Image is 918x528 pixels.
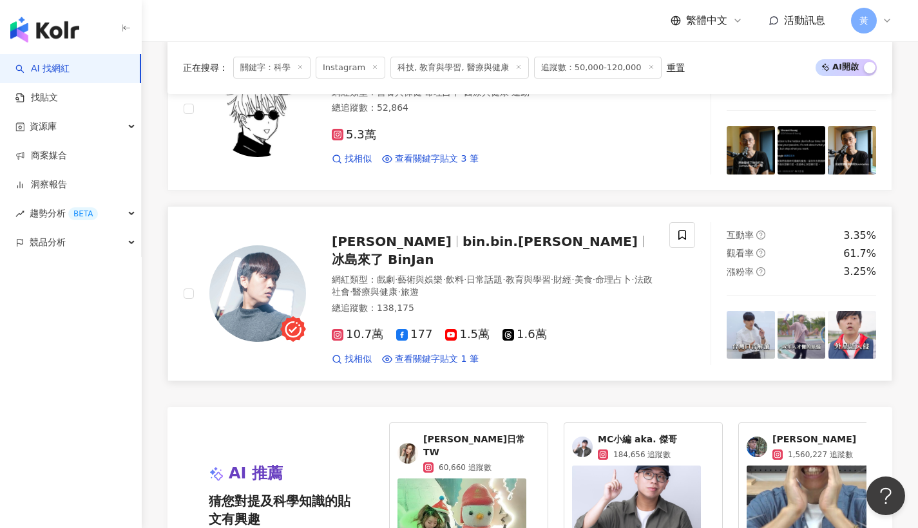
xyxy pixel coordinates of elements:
[209,245,306,342] img: KOL Avatar
[866,476,905,515] iframe: Help Scout Beacon - Open
[332,128,376,142] span: 5.3萬
[727,267,754,277] span: 漲粉率
[395,153,479,165] span: 查看關鍵字貼文 3 筆
[756,231,765,240] span: question-circle
[595,274,631,285] span: 命理占卜
[843,265,876,279] div: 3.25%
[461,87,463,97] span: ·
[352,287,397,297] span: 醫療與健康
[828,311,876,359] img: post-image
[183,62,228,73] span: 正在搜尋 ：
[332,153,372,165] a: 找相似
[396,328,432,341] span: 177
[390,57,529,79] span: 科技, 教育與學習, 醫療與健康
[209,61,306,157] img: KOL Avatar
[502,328,547,341] span: 1.6萬
[446,274,464,285] span: 飲料
[332,274,654,299] div: 網紅類型 ：
[401,287,419,297] span: 旅遊
[572,437,593,457] img: KOL Avatar
[727,126,775,174] img: post-image
[68,207,98,220] div: BETA
[464,87,509,97] span: 醫療與健康
[445,328,490,341] span: 1.5萬
[571,274,574,285] span: ·
[512,87,530,97] span: 運動
[506,274,551,285] span: 教育與學習
[15,62,70,75] a: searchAI 找網紅
[167,28,892,191] a: KOL AvatarV網紅類型：營養與保健·命理占卜·醫療與健康·運動總追蹤數：52,8645.3萬找相似查看關鍵字貼文 3 筆互動率question-circle1.88%觀看率questio...
[575,274,593,285] span: 美食
[828,126,876,174] img: post-image
[377,274,395,285] span: 戲劇
[30,112,57,141] span: 資源庫
[332,353,372,366] a: 找相似
[598,433,677,446] span: MC小編 aka. 傑哥
[784,14,825,26] span: 活動訊息
[15,178,67,191] a: 洞察報告
[345,153,372,165] span: 找相似
[463,234,638,249] span: bin.bin.[PERSON_NAME]
[843,229,876,243] div: 3.35%
[466,274,502,285] span: 日常話題
[15,149,67,162] a: 商案媒合
[778,311,826,359] img: post-image
[316,57,385,79] span: Instagram
[747,437,767,457] img: KOL Avatar
[553,274,571,285] span: 財經
[667,62,685,73] div: 重置
[395,274,397,285] span: ·
[397,443,418,464] img: KOL Avatar
[233,57,311,79] span: 關鍵字：科學
[10,17,79,42] img: logo
[727,230,754,240] span: 互動率
[593,274,595,285] span: ·
[843,247,876,261] div: 61.7%
[167,206,892,382] a: KOL Avatar[PERSON_NAME]bin.bin.[PERSON_NAME]冰島來了 BinJan網紅類型：戲劇·藝術與娛樂·飲料·日常話題·教育與學習·財經·美食·命理占卜·法政社...
[747,433,889,460] a: KOL Avatar[PERSON_NAME]1,560,227 追蹤數
[727,248,754,258] span: 觀看率
[756,267,765,276] span: question-circle
[350,287,352,297] span: ·
[30,199,98,228] span: 趨勢分析
[332,252,434,267] span: 冰島來了 BinJan
[345,353,372,366] span: 找相似
[551,274,553,285] span: ·
[209,492,358,528] span: 猜您對提及科學知識的貼文有興趣
[534,57,662,79] span: 追蹤數：50,000-120,000
[509,87,512,97] span: ·
[395,353,479,366] span: 查看關鍵字貼文 1 筆
[397,274,443,285] span: 藝術與娛樂
[572,433,714,460] a: KOL AvatarMC小編 aka. 傑哥184,656 追蹤數
[772,433,856,446] span: [PERSON_NAME]
[778,126,826,174] img: post-image
[397,287,400,297] span: ·
[15,209,24,218] span: rise
[382,153,479,165] a: 查看關鍵字貼文 3 筆
[425,87,461,97] span: 命理占卜
[332,328,383,341] span: 10.7萬
[422,87,425,97] span: ·
[464,274,466,285] span: ·
[686,14,727,28] span: 繁體中文
[332,234,452,249] span: [PERSON_NAME]
[229,463,283,485] span: AI 推薦
[631,274,634,285] span: ·
[30,228,66,257] span: 競品分析
[377,87,422,97] span: 營養與保健
[727,311,775,359] img: post-image
[613,449,671,460] span: 184,656 追蹤數
[397,433,540,473] a: KOL Avatar[PERSON_NAME]日常TW60,660 追蹤數
[15,91,58,104] a: 找貼文
[443,274,445,285] span: ·
[756,249,765,258] span: question-circle
[439,462,492,473] span: 60,660 追蹤數
[332,102,654,115] div: 總追蹤數 ： 52,864
[423,433,540,458] span: [PERSON_NAME]日常TW
[502,274,505,285] span: ·
[382,353,479,366] a: 查看關鍵字貼文 1 筆
[788,449,853,460] span: 1,560,227 追蹤數
[332,302,654,315] div: 總追蹤數 ： 138,175
[859,14,868,28] span: 黃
